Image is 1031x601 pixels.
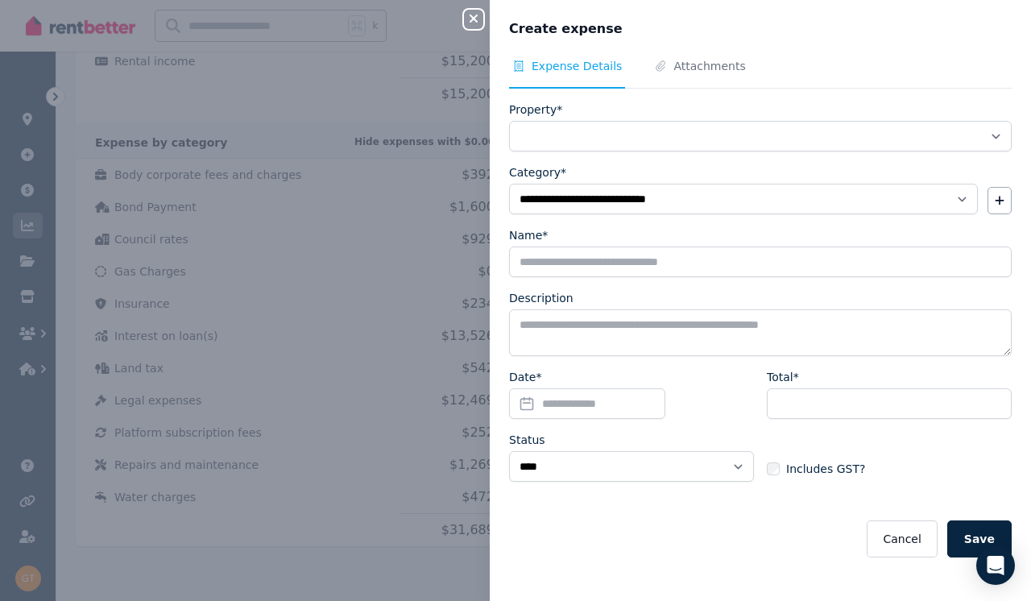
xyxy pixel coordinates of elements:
[509,19,623,39] span: Create expense
[509,164,566,180] label: Category*
[509,369,541,385] label: Date*
[532,58,622,74] span: Expense Details
[673,58,745,74] span: Attachments
[976,546,1015,585] div: Open Intercom Messenger
[509,227,548,243] label: Name*
[947,520,1012,557] button: Save
[509,58,1012,89] nav: Tabs
[509,432,545,448] label: Status
[767,462,780,475] input: Includes GST?
[867,520,937,557] button: Cancel
[767,369,799,385] label: Total*
[786,461,865,477] span: Includes GST?
[509,102,562,118] label: Property*
[509,290,573,306] label: Description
